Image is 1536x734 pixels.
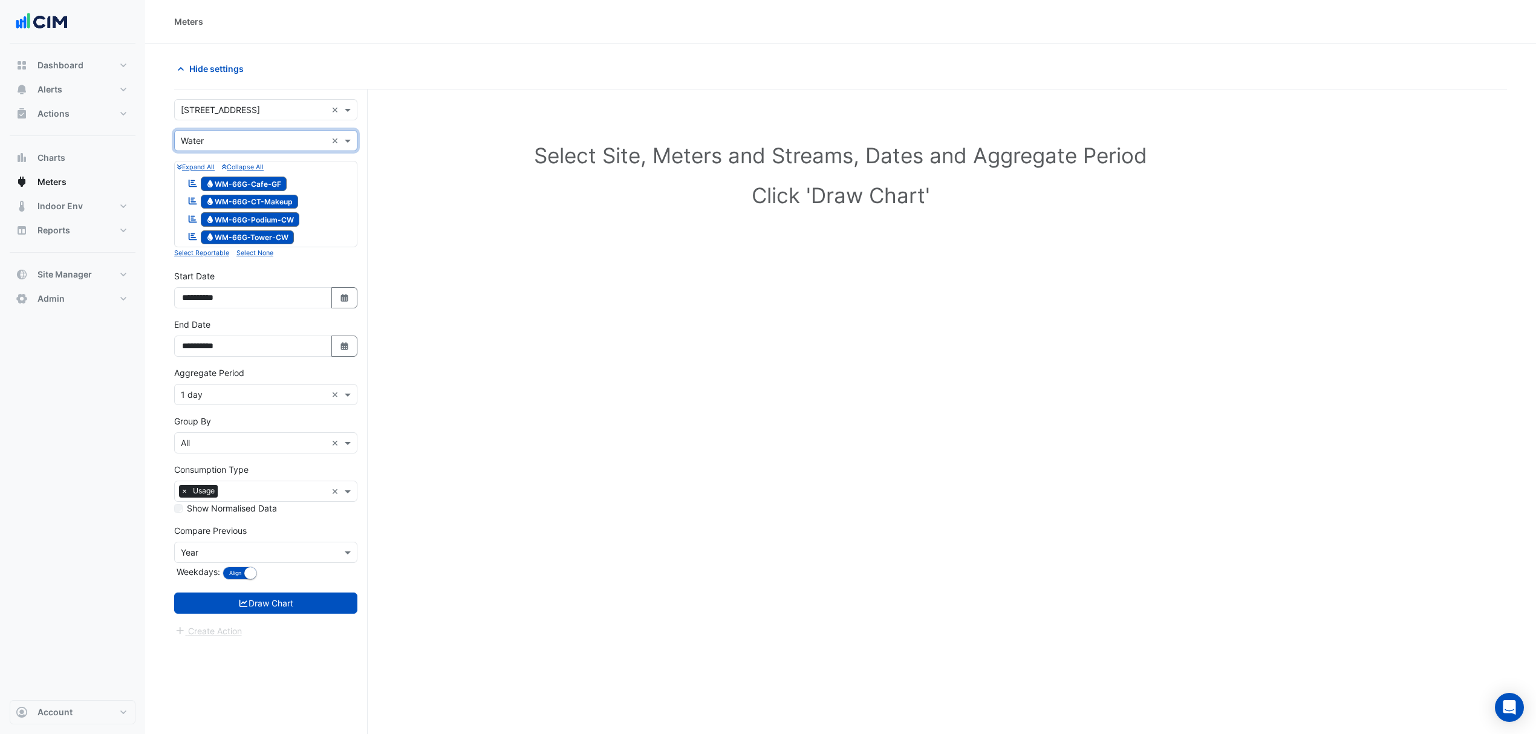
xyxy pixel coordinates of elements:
[177,161,215,172] button: Expand All
[206,215,215,224] fa-icon: Water
[339,293,350,303] fa-icon: Select Date
[331,437,342,449] span: Clear
[10,146,135,170] button: Charts
[331,388,342,401] span: Clear
[236,247,273,258] button: Select None
[194,183,1488,208] h1: Click 'Draw Chart'
[201,195,299,209] span: WM-66G-CT-Makeup
[16,152,28,164] app-icon: Charts
[174,15,203,28] div: Meters
[174,415,211,427] label: Group By
[16,200,28,212] app-icon: Indoor Env
[37,83,62,96] span: Alerts
[189,62,244,75] span: Hide settings
[187,213,198,224] fa-icon: Reportable
[10,218,135,242] button: Reports
[37,59,83,71] span: Dashboard
[16,224,28,236] app-icon: Reports
[37,293,65,305] span: Admin
[37,268,92,281] span: Site Manager
[37,152,65,164] span: Charts
[174,318,210,331] label: End Date
[206,197,215,206] fa-icon: Water
[187,178,198,188] fa-icon: Reportable
[174,565,220,578] label: Weekdays:
[37,706,73,718] span: Account
[331,485,342,498] span: Clear
[339,341,350,351] fa-icon: Select Date
[174,366,244,379] label: Aggregate Period
[201,212,300,227] span: WM-66G-Podium-CW
[206,179,215,188] fa-icon: Water
[15,10,69,34] img: Company Logo
[187,196,198,206] fa-icon: Reportable
[174,463,249,476] label: Consumption Type
[174,247,229,258] button: Select Reportable
[174,625,242,635] app-escalated-ticket-create-button: Please draw the charts first
[201,230,295,245] span: WM-66G-Tower-CW
[16,268,28,281] app-icon: Site Manager
[222,163,264,171] small: Collapse All
[10,262,135,287] button: Site Manager
[37,108,70,120] span: Actions
[174,524,247,537] label: Compare Previous
[222,161,264,172] button: Collapse All
[37,200,83,212] span: Indoor Env
[10,700,135,724] button: Account
[187,232,198,242] fa-icon: Reportable
[174,593,357,614] button: Draw Chart
[16,108,28,120] app-icon: Actions
[174,249,229,257] small: Select Reportable
[331,103,342,116] span: Clear
[206,233,215,242] fa-icon: Water
[16,176,28,188] app-icon: Meters
[190,485,218,497] span: Usage
[10,287,135,311] button: Admin
[37,224,70,236] span: Reports
[187,502,277,515] label: Show Normalised Data
[37,176,67,188] span: Meters
[10,170,135,194] button: Meters
[10,102,135,126] button: Actions
[10,194,135,218] button: Indoor Env
[201,177,287,191] span: WM-66G-Cafe-GF
[16,83,28,96] app-icon: Alerts
[16,293,28,305] app-icon: Admin
[236,249,273,257] small: Select None
[10,53,135,77] button: Dashboard
[177,163,215,171] small: Expand All
[10,77,135,102] button: Alerts
[174,58,252,79] button: Hide settings
[16,59,28,71] app-icon: Dashboard
[331,134,342,147] span: Clear
[179,485,190,497] span: ×
[174,270,215,282] label: Start Date
[1495,693,1524,722] div: Open Intercom Messenger
[194,143,1488,168] h1: Select Site, Meters and Streams, Dates and Aggregate Period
